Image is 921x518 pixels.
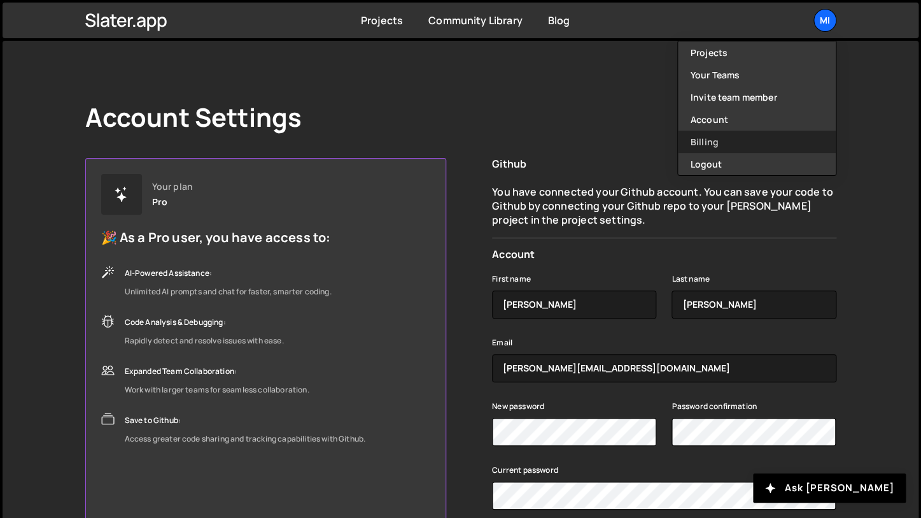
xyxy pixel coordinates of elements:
[753,473,906,503] button: Ask [PERSON_NAME]
[678,86,836,108] a: Invite team member
[125,413,366,428] div: Save to Github:
[548,13,570,27] a: Blog
[678,108,836,131] a: Account
[125,315,284,330] div: Code Analysis & Debugging:
[125,382,309,398] div: Work with larger teams for seamless collaboration.
[85,102,302,133] h1: Account Settings
[125,284,332,299] div: Unlimited AI prompts and chat for faster, smarter coding.
[492,336,512,349] label: Email
[125,431,366,447] div: Access greater code sharing and tracking capabilities with Github.
[813,9,836,32] a: Mi
[125,266,332,281] div: AI-Powered Assistance:
[678,64,836,86] a: Your Teams
[678,153,836,175] button: Logout
[125,364,309,379] div: Expanded Team Collaboration:
[361,13,403,27] a: Projects
[678,41,836,64] a: Projects
[152,197,167,207] div: Pro
[492,464,558,477] label: Current password
[101,230,366,245] h5: 🎉 As a Pro user, you have access to:
[671,400,756,413] label: Password confirmation
[125,333,284,349] div: Rapidly detect and resolve issues with ease.
[492,158,836,170] h2: Github
[152,182,193,192] div: Your plan
[678,131,836,153] a: Billing
[492,400,544,413] label: New password
[492,273,531,285] label: First name
[671,273,709,285] label: Last name
[492,248,836,261] h2: Account
[492,185,836,227] p: You have connected your Github account. You can save your code to Github by connecting your Githu...
[428,13,523,27] a: Community Library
